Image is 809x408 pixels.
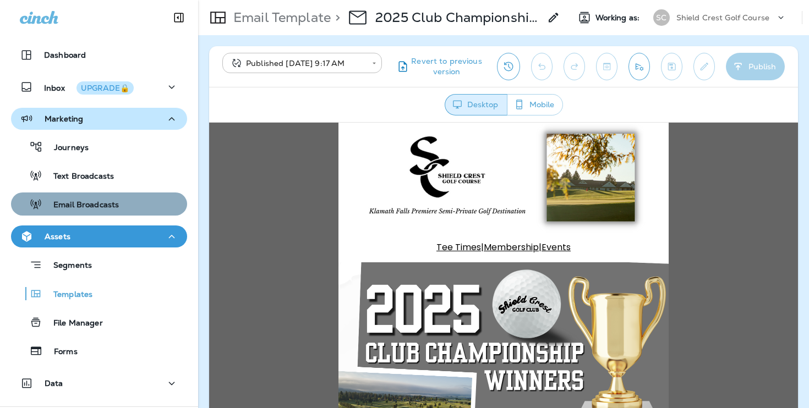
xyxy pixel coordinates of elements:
button: Journeys [11,135,187,158]
p: Forms [43,347,78,357]
img: Shield-Crest--Club-Championship---blog-6.png [129,140,460,326]
button: Marketing [11,108,187,130]
p: Email Template [229,9,331,26]
button: Segments [11,253,187,277]
p: Segments [42,261,92,272]
button: UPGRADE🔒 [76,81,134,95]
a: Membership [275,118,330,131]
button: File Manager [11,311,187,334]
p: Marketing [45,114,83,123]
p: Email Broadcasts [42,200,119,211]
p: Inbox [44,81,134,93]
button: View Changelog [497,53,520,80]
button: Send test email [628,53,650,80]
button: Forms [11,339,187,362]
p: 2025 Club Championship Results – 8/28 [375,9,540,26]
p: Journeys [43,143,89,153]
button: Revert to previous version [391,53,488,80]
p: Shield Crest Golf Course [676,13,769,22]
p: Assets [45,232,70,241]
a: Events [332,118,362,131]
div: SC [653,9,670,26]
p: Data [45,379,63,388]
button: Templates [11,282,187,305]
button: Collapse Sidebar [163,7,194,29]
p: > [331,9,340,26]
button: Email Broadcasts [11,192,187,216]
p: File Manager [42,318,103,329]
button: Desktop [445,94,507,115]
span: Revert to previous version [409,56,484,77]
a: Tee Times [227,118,272,131]
button: Data [11,372,187,394]
p: Text Broadcasts [42,172,114,182]
p: Templates [42,290,92,300]
span: | | [227,118,362,131]
div: Published [DATE] 9:17 AM [230,58,364,69]
button: InboxUPGRADE🔒 [11,76,187,98]
button: Text Broadcasts [11,164,187,187]
span: Working as: [595,13,642,23]
button: Dashboard [11,44,187,66]
p: Dashboard [44,51,86,59]
div: UPGRADE🔒 [81,84,129,92]
button: Mobile [507,94,563,115]
button: Assets [11,225,187,247]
